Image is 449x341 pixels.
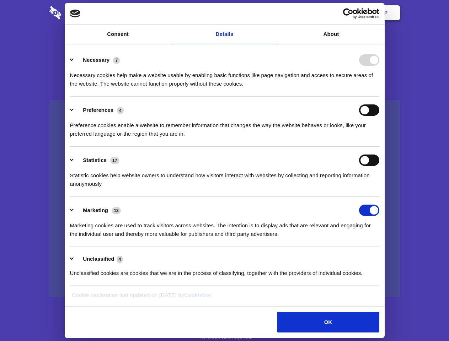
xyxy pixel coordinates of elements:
a: About [278,25,385,44]
button: Preferences (4) [70,104,128,116]
a: Usercentrics Cookiebot - opens in a new window [317,8,379,19]
h4: Auto-redaction of sensitive data, encrypted data sharing and self-destructing private chats. Shar... [49,65,400,88]
span: 4 [117,256,123,263]
div: Necessary cookies help make a website usable by enabling basic functions like page navigation and... [70,66,379,88]
div: Preference cookies enable a website to remember information that changes the way the website beha... [70,116,379,138]
a: Pricing [209,2,240,24]
button: Marketing (13) [70,205,125,216]
button: OK [277,312,379,332]
button: Statistics (17) [70,155,124,166]
a: Details [171,25,278,44]
div: Unclassified cookies are cookies that we are in the process of classifying, together with the pro... [70,264,379,277]
a: Cookiebot [184,292,211,298]
span: 13 [112,207,121,214]
a: Login [322,2,353,24]
label: Preferences [83,107,113,113]
button: Unclassified (4) [70,255,128,264]
img: logo-wordmark-white-trans-d4663122ce5f474addd5e946df7df03e33cb6a1c49d2221995e7729f52c070b2.svg [49,6,110,20]
button: Necessary (7) [70,54,124,66]
h1: Eliminate Slack Data Loss. [49,32,400,58]
div: Marketing cookies are used to track visitors across websites. The intention is to display ads tha... [70,216,379,238]
div: Statistic cookies help website owners to understand how visitors interact with websites by collec... [70,166,379,188]
iframe: Drift Widget Chat Controller [413,305,440,332]
div: Cookie declaration last updated on [DATE] by [66,291,383,305]
label: Statistics [83,157,107,163]
span: 7 [113,57,120,64]
a: Consent [65,25,171,44]
img: logo [70,10,81,17]
span: 17 [110,157,119,164]
a: Contact [288,2,321,24]
span: 4 [117,107,124,114]
label: Marketing [83,207,108,213]
label: Necessary [83,57,109,63]
a: Wistia video thumbnail [49,100,400,297]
